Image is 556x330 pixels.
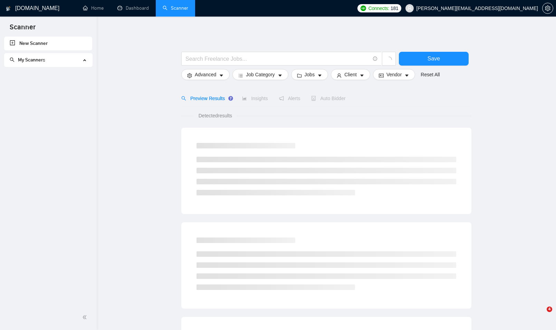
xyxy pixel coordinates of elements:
[278,73,282,78] span: caret-down
[386,71,402,78] span: Vendor
[361,6,366,11] img: upwork-logo.png
[373,57,377,61] span: info-circle
[185,55,370,63] input: Search Freelance Jobs...
[10,57,45,63] span: My Scanners
[194,112,237,119] span: Detected results
[238,73,243,78] span: bars
[181,96,231,101] span: Preview Results
[547,307,552,312] span: 4
[18,57,45,63] span: My Scanners
[195,71,216,78] span: Advanced
[542,3,553,14] button: setting
[311,96,345,101] span: Auto Bidder
[232,69,288,80] button: barsJob Categorycaret-down
[391,4,398,12] span: 181
[10,37,87,50] a: New Scanner
[297,73,302,78] span: folder
[163,5,188,11] a: searchScanner
[242,96,247,101] span: area-chart
[246,71,275,78] span: Job Category
[4,37,92,50] li: New Scanner
[181,96,186,101] span: search
[117,5,149,11] a: dashboardDashboard
[337,73,342,78] span: user
[242,96,268,101] span: Insights
[6,3,11,14] img: logo
[399,52,469,66] button: Save
[428,54,440,63] span: Save
[368,4,389,12] span: Connects:
[404,73,409,78] span: caret-down
[181,69,230,80] button: settingAdvancedcaret-down
[291,69,328,80] button: folderJobscaret-down
[360,73,364,78] span: caret-down
[379,73,384,78] span: idcard
[373,69,415,80] button: idcardVendorcaret-down
[542,6,553,11] a: setting
[317,73,322,78] span: caret-down
[279,96,300,101] span: Alerts
[344,71,357,78] span: Client
[83,5,104,11] a: homeHome
[421,71,440,78] a: Reset All
[386,57,392,63] span: loading
[228,95,234,101] div: Tooltip anchor
[407,6,412,11] span: user
[82,314,89,321] span: double-left
[4,22,41,37] span: Scanner
[219,73,224,78] span: caret-down
[10,57,15,62] span: search
[187,73,192,78] span: setting
[311,96,316,101] span: robot
[331,69,370,80] button: userClientcaret-down
[279,96,284,101] span: notification
[305,71,315,78] span: Jobs
[533,307,549,323] iframe: Intercom live chat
